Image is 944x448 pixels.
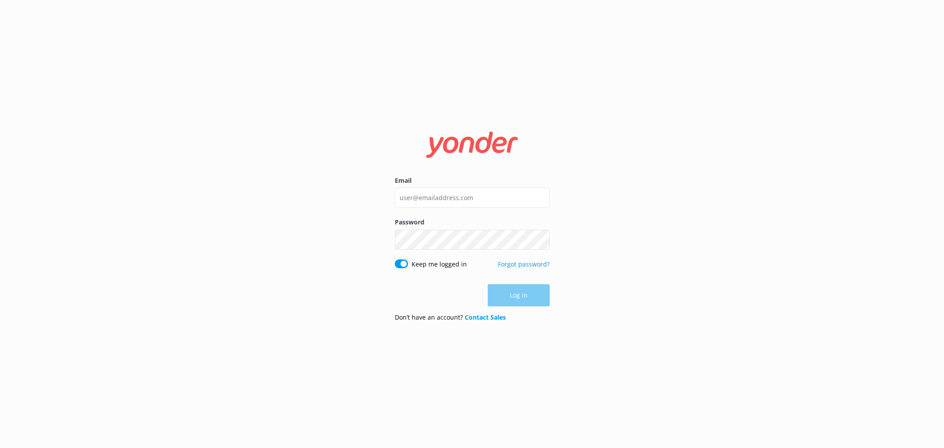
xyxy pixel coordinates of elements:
label: Keep me logged in [412,259,467,269]
button: Show password [532,231,550,248]
input: user@emailaddress.com [395,188,550,208]
label: Password [395,217,550,227]
p: Don’t have an account? [395,313,506,322]
a: Forgot password? [498,260,550,268]
a: Contact Sales [465,313,506,321]
label: Email [395,176,550,185]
